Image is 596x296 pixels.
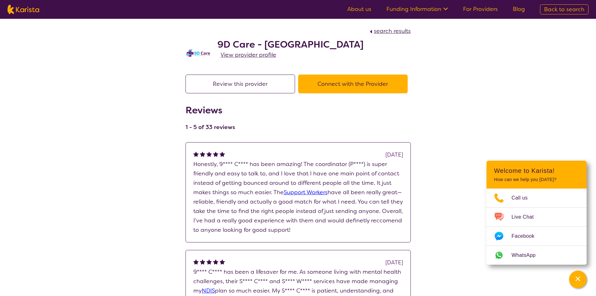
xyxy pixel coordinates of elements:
[206,151,212,157] img: fullstar
[200,151,205,157] img: fullstar
[512,193,535,203] span: Call us
[347,5,371,13] a: About us
[186,123,235,131] h4: 1 - 5 of 33 reviews
[298,80,411,88] a: Connect with the Provider
[186,40,211,65] img: l4aty9ni5vo8flrqveaj.png
[386,5,448,13] a: Funding Information
[186,80,298,88] a: Review this provider
[221,50,276,60] a: View provider profile
[213,151,218,157] img: fullstar
[193,159,403,235] p: Honestly, 9**** C**** has been amazing! The coordinator (P****) is super friendly and easy to tal...
[494,177,579,182] p: How can we help you [DATE]?
[8,5,39,14] img: Karista logo
[512,212,541,222] span: Live Chat
[220,259,225,264] img: fullstar
[512,231,542,241] span: Facebook
[486,161,587,265] div: Channel Menu
[374,27,411,35] span: search results
[200,259,205,264] img: fullstar
[540,4,588,14] a: Back to search
[368,27,411,35] a: search results
[486,246,587,265] a: Web link opens in a new tab.
[284,189,328,196] a: Support Workers
[186,105,235,116] h2: Reviews
[217,39,364,50] h2: 9D Care - [GEOGRAPHIC_DATA]
[193,151,199,157] img: fullstar
[220,151,225,157] img: fullstar
[513,5,525,13] a: Blog
[213,259,218,264] img: fullstar
[494,167,579,174] h2: Welcome to Karista!
[486,189,587,265] ul: Choose channel
[569,271,587,288] button: Channel Menu
[512,251,543,260] span: WhatsApp
[186,75,295,93] button: Review this provider
[206,259,212,264] img: fullstar
[202,287,215,294] a: NDIS
[385,258,403,267] div: [DATE]
[385,150,403,159] div: [DATE]
[221,51,276,59] span: View provider profile
[463,5,498,13] a: For Providers
[544,6,584,13] span: Back to search
[193,259,199,264] img: fullstar
[298,75,408,93] button: Connect with the Provider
